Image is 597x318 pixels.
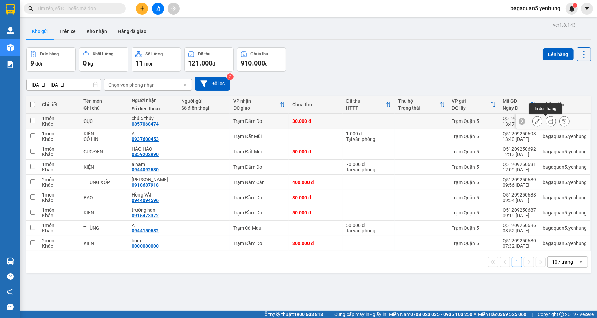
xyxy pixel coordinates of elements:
div: Khác [42,198,77,203]
span: Gửi: [6,6,16,14]
div: Mã GD [503,98,530,104]
span: Nhận: [44,6,60,14]
div: CỤC [83,118,125,124]
span: đ [265,61,268,67]
button: plus [136,3,148,15]
span: Cung cấp máy in - giấy in: [334,311,387,318]
th: Toggle SortBy [448,96,499,114]
div: Q51209250692 [503,146,536,152]
div: 09:54 [DATE] [503,198,536,203]
div: Trạm Đầm Dơi [233,164,285,170]
div: 0937600453 [44,30,102,40]
div: Trạm Đầm Dơi [233,118,285,124]
div: Trạm Cà Mau [233,225,285,231]
div: Chưa thu [292,102,339,107]
div: Khác [42,182,77,188]
th: Toggle SortBy [499,96,539,114]
button: file-add [152,3,164,15]
span: 11 [135,59,143,67]
div: bagaquan5.yenhung [543,195,587,200]
strong: 0708 023 035 - 0935 103 250 [410,312,472,317]
div: VP nhận [233,98,280,104]
button: Số lượng11món [132,47,181,72]
div: trường han [132,207,174,213]
div: ver 1.8.143 [553,21,576,29]
span: ⚪️ [474,313,476,316]
div: Q51209250694 [503,116,536,121]
div: 1 món [42,207,77,213]
div: 0937600453 [132,136,159,142]
div: Ghi chú [83,105,125,111]
img: solution-icon [7,61,14,68]
strong: 1900 633 818 [294,312,323,317]
button: Lên hàng [543,48,574,60]
div: 1 món [42,146,77,152]
div: 1 món [42,131,77,136]
span: Miền Nam [389,311,472,318]
div: THÙNG [83,225,125,231]
span: đ [212,61,215,67]
sup: 2 [227,73,234,80]
div: 2 món [42,238,77,243]
div: Trạm Quận 5 [452,149,496,154]
div: Chọn văn phòng nhận [108,81,155,88]
button: Trên xe [54,23,81,39]
div: KIEN [83,241,125,246]
img: warehouse-icon [7,27,14,34]
div: Trạm Đất Mũi [233,134,285,139]
div: 0944092530 [132,167,159,172]
button: Đơn hàng9đơn [26,47,76,72]
div: Người nhận [132,98,174,103]
div: 1 món [42,116,77,121]
button: aim [168,3,180,15]
div: Trạng thái [398,105,440,111]
div: Trạm Quận 5 [452,241,496,246]
span: plus [140,6,145,11]
div: Số điện thoại [181,105,226,111]
div: 50.000 đ [292,149,339,154]
div: 1 món [42,162,77,167]
div: HẢO HẢO [132,146,174,152]
div: Trạm Đất Mũi [233,149,285,154]
div: A [132,223,174,228]
div: 80.000 đ [292,195,339,200]
th: Toggle SortBy [343,96,395,114]
img: warehouse-icon [7,258,14,265]
div: Trạm Quận 5 [6,6,39,22]
span: aim [171,6,176,11]
div: a nam [132,162,174,167]
div: VP gửi [452,98,490,104]
div: A [44,22,102,30]
div: 0857068474 [132,121,159,127]
div: Đơn hàng [40,52,59,56]
div: CÔ LINH [83,136,125,142]
button: Hàng đã giao [112,23,152,39]
div: Tại văn phòng [346,228,391,233]
div: Trạm Quận 5 [452,180,496,185]
button: Đã thu121.000đ [184,47,234,72]
div: Khác [42,213,77,218]
div: bagaquan5.yenhung [543,225,587,231]
div: KIỆN [83,164,125,170]
span: | [531,311,533,318]
th: Toggle SortBy [395,96,448,114]
div: Trạm Quận 5 [452,225,496,231]
div: 0944150582 [132,228,159,233]
div: 10 / trang [552,259,573,265]
div: 70.000 đ [346,162,391,167]
span: Miền Bắc [478,311,526,318]
div: Q51209250689 [503,177,536,182]
div: 09:19 [DATE] [503,213,536,218]
div: Khác [42,121,77,127]
span: 9 [30,59,34,67]
div: 400.000 đ [292,180,339,185]
div: 0915473372 [132,213,159,218]
svg: open [578,259,584,265]
div: ĐC lấy [452,105,490,111]
div: 300.000 đ [292,241,339,246]
div: Trạm Quận 5 [452,134,496,139]
div: Chi tiết [42,102,77,107]
div: KIỆN [83,131,125,136]
span: question-circle [7,273,14,280]
div: ĐC giao [233,105,280,111]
